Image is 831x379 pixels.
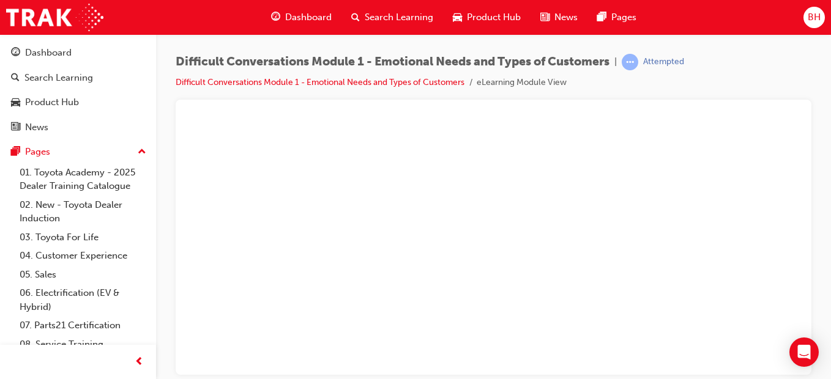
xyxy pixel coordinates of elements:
a: guage-iconDashboard [261,5,341,30]
span: search-icon [351,10,360,25]
span: news-icon [540,10,550,25]
span: news-icon [11,122,20,133]
a: 06. Electrification (EV & Hybrid) [15,284,151,316]
span: Product Hub [467,10,521,24]
div: Attempted [643,56,684,68]
a: 07. Parts21 Certification [15,316,151,335]
span: car-icon [453,10,462,25]
a: car-iconProduct Hub [443,5,531,30]
span: Difficult Conversations Module 1 - Emotional Needs and Types of Customers [176,55,609,69]
span: prev-icon [135,355,144,370]
button: DashboardSearch LearningProduct HubNews [5,39,151,141]
span: search-icon [11,73,20,84]
a: pages-iconPages [587,5,646,30]
span: guage-icon [11,48,20,59]
span: Search Learning [365,10,433,24]
span: Pages [611,10,636,24]
a: 04. Customer Experience [15,246,151,265]
button: Pages [5,141,151,163]
div: Pages [25,145,50,159]
button: BH [803,7,825,28]
span: car-icon [11,97,20,108]
span: learningRecordVerb_ATTEMPT-icon [622,54,638,70]
a: News [5,116,151,139]
span: Dashboard [285,10,332,24]
a: Dashboard [5,42,151,64]
span: guage-icon [271,10,280,25]
a: 02. New - Toyota Dealer Induction [15,196,151,228]
span: BH [808,10,821,24]
div: Product Hub [25,95,79,109]
a: 01. Toyota Academy - 2025 Dealer Training Catalogue [15,163,151,196]
span: up-icon [138,144,146,160]
a: Search Learning [5,67,151,89]
div: News [25,120,48,134]
span: pages-icon [597,10,606,25]
span: News [554,10,578,24]
li: eLearning Module View [477,76,567,90]
div: Dashboard [25,46,72,60]
a: news-iconNews [531,5,587,30]
img: Trak [6,4,103,31]
a: search-iconSearch Learning [341,5,443,30]
div: Open Intercom Messenger [789,337,819,367]
a: 05. Sales [15,265,151,284]
span: | [614,55,617,69]
a: 03. Toyota For Life [15,228,151,247]
span: pages-icon [11,147,20,158]
a: Product Hub [5,91,151,114]
div: Search Learning [24,71,93,85]
a: 08. Service Training [15,335,151,354]
a: Difficult Conversations Module 1 - Emotional Needs and Types of Customers [176,77,464,87]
